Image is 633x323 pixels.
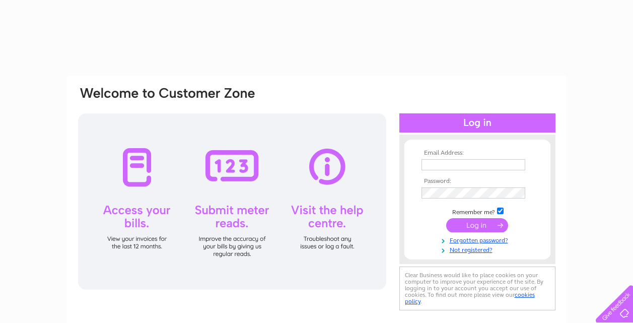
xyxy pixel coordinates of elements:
th: Password: [419,178,536,185]
a: cookies policy [405,291,535,305]
div: Clear Business would like to place cookies on your computer to improve your experience of the sit... [399,267,555,310]
a: Forgotten password? [421,235,536,244]
th: Email Address: [419,150,536,157]
input: Submit [446,218,508,232]
a: Not registered? [421,244,536,254]
td: Remember me? [419,206,536,216]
